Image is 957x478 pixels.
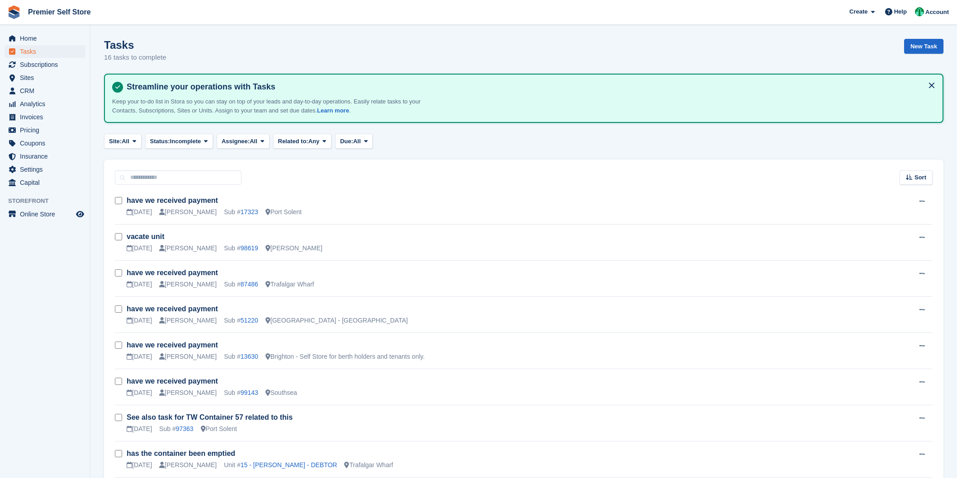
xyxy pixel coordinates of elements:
a: menu [5,84,85,97]
img: stora-icon-8386f47178a22dfd0bd8f6a31ec36ba5ce8667c1dd55bd0f319d3a0aa187defe.svg [7,5,21,19]
div: Trafalgar Wharf [344,460,393,470]
a: menu [5,163,85,176]
div: [DATE] [127,207,152,217]
span: Capital [20,176,74,189]
span: Storefront [8,197,90,206]
a: menu [5,98,85,110]
span: Online Store [20,208,74,220]
div: Trafalgar Wharf [265,280,314,289]
div: [DATE] [127,424,152,434]
div: [PERSON_NAME] [159,352,217,361]
a: 15 - [PERSON_NAME] - DEBTOR [241,461,337,469]
div: [PERSON_NAME] [159,460,217,470]
div: Sub # [224,352,258,361]
span: Any [308,137,320,146]
div: Sub # [159,424,194,434]
span: Subscriptions [20,58,74,71]
div: [PERSON_NAME] [159,207,217,217]
a: have we received payment [127,305,218,313]
a: 97363 [176,425,194,432]
a: menu [5,137,85,150]
span: Help [894,7,907,16]
button: Related to: Any [273,134,332,149]
a: menu [5,71,85,84]
div: Unit # [224,460,337,470]
img: Peter Pring [915,7,924,16]
div: [PERSON_NAME] [159,388,217,398]
a: New Task [904,39,943,54]
span: Incomplete [170,137,201,146]
div: [PERSON_NAME] [159,316,217,325]
div: Brighton - Self Store for berth holders and tenants only. [265,352,425,361]
a: 99143 [241,389,258,396]
span: Home [20,32,74,45]
span: Create [849,7,867,16]
a: menu [5,150,85,163]
span: Related to: [278,137,308,146]
div: Southsea [265,388,297,398]
div: Sub # [224,388,258,398]
div: [PERSON_NAME] [159,244,217,253]
span: Account [925,8,949,17]
a: menu [5,32,85,45]
a: 13630 [241,353,258,360]
span: Settings [20,163,74,176]
a: menu [5,124,85,136]
a: have we received payment [127,341,218,349]
a: have we received payment [127,377,218,385]
a: 87486 [241,281,258,288]
div: [PERSON_NAME] [265,244,322,253]
a: 98619 [241,244,258,252]
span: Sort [914,173,926,182]
a: menu [5,176,85,189]
div: Sub # [224,244,258,253]
span: Tasks [20,45,74,58]
a: menu [5,208,85,220]
span: Due: [340,137,353,146]
span: Insurance [20,150,74,163]
div: Sub # [224,280,258,289]
a: See also task for TW Container 57 related to this [127,413,293,421]
p: 16 tasks to complete [104,52,166,63]
div: [DATE] [127,460,152,470]
button: Due: All [335,134,373,149]
div: Port Solent [265,207,302,217]
span: Invoices [20,111,74,123]
a: 17323 [241,208,258,216]
span: All [250,137,257,146]
a: have we received payment [127,197,218,204]
a: Premier Self Store [24,5,95,19]
a: menu [5,111,85,123]
div: [DATE] [127,244,152,253]
span: Sites [20,71,74,84]
a: Preview store [75,209,85,220]
a: menu [5,58,85,71]
span: Status: [150,137,170,146]
span: All [353,137,361,146]
span: All [122,137,129,146]
p: Keep your to-do list in Stora so you can stay on top of your leads and day-to-day operations. Eas... [112,97,429,115]
div: [DATE] [127,316,152,325]
div: [PERSON_NAME] [159,280,217,289]
div: [GEOGRAPHIC_DATA] - [GEOGRAPHIC_DATA] [265,316,408,325]
span: Pricing [20,124,74,136]
button: Assignee: All [217,134,270,149]
a: have we received payment [127,269,218,276]
div: Sub # [224,207,258,217]
div: [DATE] [127,280,152,289]
span: CRM [20,84,74,97]
a: vacate unit [127,233,165,240]
a: has the container been emptied [127,450,235,457]
span: Analytics [20,98,74,110]
button: Site: All [104,134,142,149]
span: Site: [109,137,122,146]
h1: Tasks [104,39,166,51]
div: Sub # [224,316,258,325]
h4: Streamline your operations with Tasks [123,82,935,92]
button: Status: Incomplete [145,134,213,149]
div: [DATE] [127,352,152,361]
span: Assignee: [222,137,250,146]
a: menu [5,45,85,58]
span: Coupons [20,137,74,150]
div: Port Solent [201,424,237,434]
